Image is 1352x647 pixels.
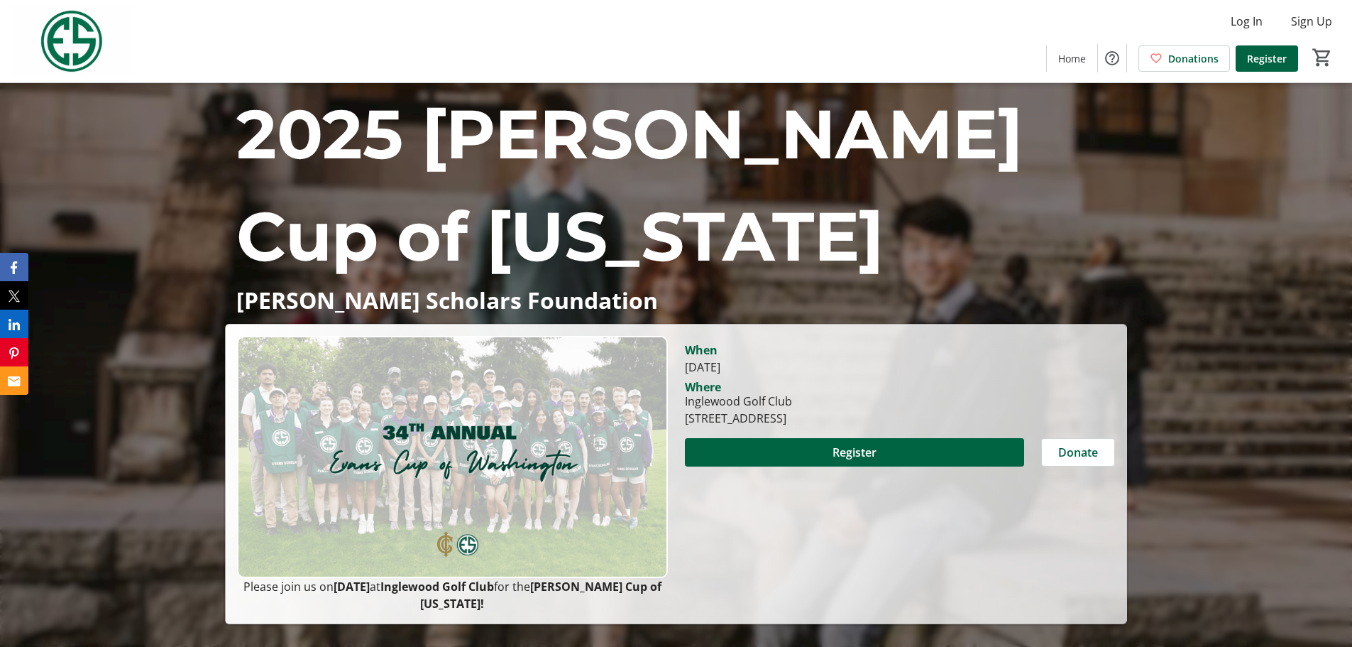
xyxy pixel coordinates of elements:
[1041,438,1115,467] button: Donate
[1098,44,1126,72] button: Help
[1219,10,1274,33] button: Log In
[237,578,667,612] p: Please join us on at for the
[1168,51,1219,66] span: Donations
[832,444,876,461] span: Register
[685,438,1024,467] button: Register
[1231,13,1263,30] span: Log In
[1280,10,1343,33] button: Sign Up
[685,410,792,427] div: [STREET_ADDRESS]
[1309,45,1335,70] button: Cart
[1291,13,1332,30] span: Sign Up
[1138,45,1230,72] a: Donations
[236,288,1115,312] p: [PERSON_NAME] Scholars Foundation
[685,393,792,410] div: Inglewood Golf Club
[685,381,721,393] div: Where
[1047,45,1097,72] a: Home
[1058,51,1086,66] span: Home
[380,579,494,594] strong: Inglewood Golf Club
[334,579,370,594] strong: [DATE]
[1058,444,1098,461] span: Donate
[237,336,667,578] img: Campaign CTA Media Photo
[420,579,661,611] strong: [PERSON_NAME] Cup of [US_STATE]!
[9,6,135,77] img: Evans Scholars Foundation's Logo
[1247,51,1287,66] span: Register
[236,92,1022,278] span: 2025 [PERSON_NAME] Cup of [US_STATE]
[685,359,1115,376] div: [DATE]
[1236,45,1298,72] a: Register
[685,342,718,359] div: When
